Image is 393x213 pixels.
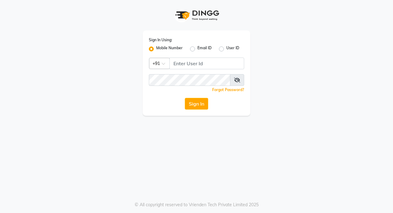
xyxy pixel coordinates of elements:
[172,6,221,24] img: logo1.svg
[156,45,183,53] label: Mobile Number
[197,45,212,53] label: Email ID
[226,45,239,53] label: User ID
[149,37,172,43] label: Sign In Using:
[212,87,244,92] a: Forgot Password?
[185,98,208,110] button: Sign In
[149,74,230,86] input: Username
[169,58,244,69] input: Username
